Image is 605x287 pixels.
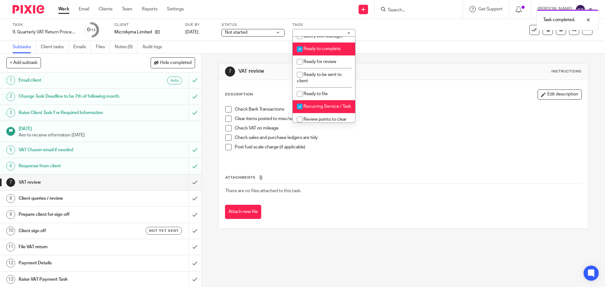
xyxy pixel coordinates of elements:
[160,60,192,66] span: Hide completed
[303,92,328,96] span: Ready to file
[575,4,585,14] img: svg%3E
[114,22,177,27] label: Client
[303,117,347,122] span: Review points to clear
[235,135,581,141] p: Check sales and purchase ledgers are tidy
[167,77,182,84] div: Auto
[13,29,76,35] div: 9. Quarterly VAT Return Process
[225,92,253,97] p: Description
[142,6,158,12] a: Reports
[19,108,128,118] h1: Raise Client Task For Required Information
[303,104,351,109] span: Recurring Service / Task
[19,178,128,187] h1: VAT review
[19,275,128,284] h1: Raise VAT Payment Task
[6,275,15,284] div: 13
[6,108,15,117] div: 3
[6,92,15,101] div: 2
[292,22,355,27] label: Tags
[13,22,76,27] label: Task
[122,6,132,12] a: Team
[303,47,341,51] span: Ready to complete
[6,259,15,267] div: 12
[19,194,128,203] h1: Client queries / review
[6,194,15,203] div: 8
[19,242,128,252] h1: File VAT return
[19,210,128,219] h1: Prepare client for sign-off
[115,41,138,53] a: Notes (0)
[87,26,95,33] div: 6
[6,178,15,187] div: 7
[225,176,256,179] span: Attachments
[6,76,15,85] div: 1
[19,76,128,85] h1: Email client
[73,41,91,53] a: Emails
[222,22,285,27] label: Status
[142,41,167,53] a: Audit logs
[225,30,247,35] span: Not started
[235,116,581,122] p: Clear items posted to misc/sundries
[6,57,41,68] button: + Add subtask
[6,146,15,154] div: 5
[239,68,417,75] h1: VAT review
[225,205,261,219] button: Attach new file
[19,92,128,101] h1: Change Task Deadline to be 7th of following month.
[225,66,235,77] div: 7
[167,6,184,12] a: Settings
[6,162,15,170] div: 6
[538,89,582,100] button: Edit description
[551,69,582,74] div: Instructions
[235,106,581,112] p: Check Bank Transactions
[543,17,575,23] p: Task completed.
[19,226,128,236] h1: Client sign off
[58,6,69,12] a: Work
[235,144,581,150] p: Post fuel scale charge (if applicable)
[297,72,342,83] span: Ready to be sent to client
[13,5,44,14] img: Pixie
[19,258,128,268] h1: Payment Details
[96,41,110,53] a: Files
[225,189,301,193] span: There are no files attached to this task.
[90,28,95,32] small: /13
[19,145,128,155] h1: VAT Chaser email if needed
[149,228,179,233] span: Not yet sent
[19,161,128,171] h1: Response from client
[185,22,214,27] label: Due by
[185,30,199,34] span: [DATE]
[99,6,112,12] a: Clients
[235,125,581,131] p: Check VAT on mileage
[6,210,15,219] div: 9
[114,29,152,35] p: Microkyma Limited
[303,34,343,38] span: Query with Manager
[41,41,69,53] a: Client tasks
[19,124,195,132] h1: [DATE]
[19,132,195,138] p: Aim to receive information [DATE]
[151,57,195,68] button: Hide completed
[6,243,15,251] div: 11
[79,6,89,12] a: Email
[303,60,336,64] span: Ready for review
[13,41,36,53] a: Subtasks
[6,227,15,235] div: 10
